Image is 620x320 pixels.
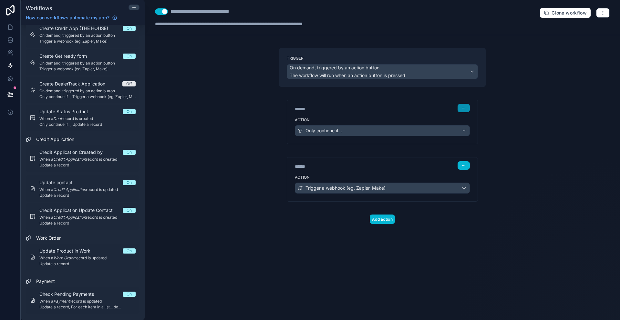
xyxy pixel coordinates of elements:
label: Trigger [287,56,478,61]
span: On demand, triggered by an action button [290,65,379,71]
a: How can workflows automate my app? [23,15,120,21]
span: Clone workflow [552,10,587,16]
span: How can workflows automate my app? [26,15,109,21]
span: Workflows [26,5,52,11]
button: On demand, triggered by an action buttonThe workflow will run when an action button is pressed [287,64,478,79]
span: Trigger a webhook (eg. Zapier, Make) [305,185,386,191]
button: Clone workflow [540,8,591,18]
iframe: Intercom notifications message [491,272,620,317]
span: The workflow will run when an action button is pressed [290,73,405,78]
span: Only continue if... [305,127,342,134]
label: Action [295,175,470,180]
button: Add action [370,215,395,224]
button: Only continue if... [295,125,470,136]
label: Action [295,117,470,123]
button: Trigger a webhook (eg. Zapier, Make) [295,183,470,194]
